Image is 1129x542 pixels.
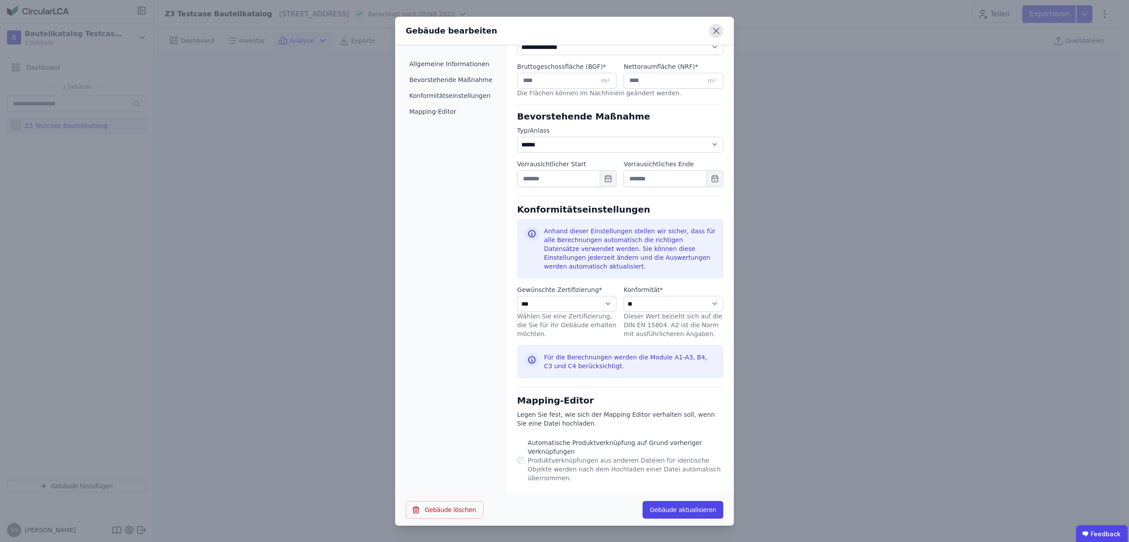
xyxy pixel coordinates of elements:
[624,62,723,71] label: audits.requiredField
[406,104,496,120] li: Mapping-Editor
[517,312,617,338] div: Wählen Sie eine Zertifizierung, die Sie für Ihr Gebäude erhalten möchten.
[406,56,496,72] li: Allgemeine Informationen
[517,410,723,428] div: Legen Sie fest, wie sich der Mapping Editor verhalten soll, wenn Sie eine Datei hochladen.
[517,62,617,71] label: audits.requiredField
[517,196,723,216] div: Konformitätseinstellungen
[517,285,617,294] label: audits.requiredField
[406,72,496,88] li: Bevorstehende Maßnahme
[601,76,609,85] span: m²
[517,89,723,103] div: Die Flächen können im Nachhinein geändert werden.
[708,76,716,85] span: m²
[624,312,723,338] div: Dieser Wert bezieht sich auf die DIN EN 15804. A2 ist die Norm mit ausführlicheren Angaben.
[517,387,723,407] div: Mapping-Editor
[528,456,723,482] div: Produktverknüpfungen aus anderen Dateien für identische Objekte werden nach dem Hochladen einer D...
[624,285,723,294] label: audits.requiredField
[528,438,723,456] div: Automatische Produktverknüpfung auf Grund vorheriger Verknüpfungen
[544,353,716,370] div: Für die Berechnungen werden die Module A1-A3, B4, C3 und C4 berücksichtigt.
[406,25,497,37] div: Gebäude bearbeiten
[544,227,716,271] div: Anhand dieser Einstellungen stellen wir sicher, dass für alle Berechnungen automatisch die richti...
[517,126,723,135] label: Typ/Anlass
[517,110,723,123] div: Bevorstehende Maßnahme
[406,88,496,104] li: Konformitätseinstellungen
[517,160,617,168] label: Vorrausichtlicher Start
[624,160,723,168] label: Vorrausichtliches Ende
